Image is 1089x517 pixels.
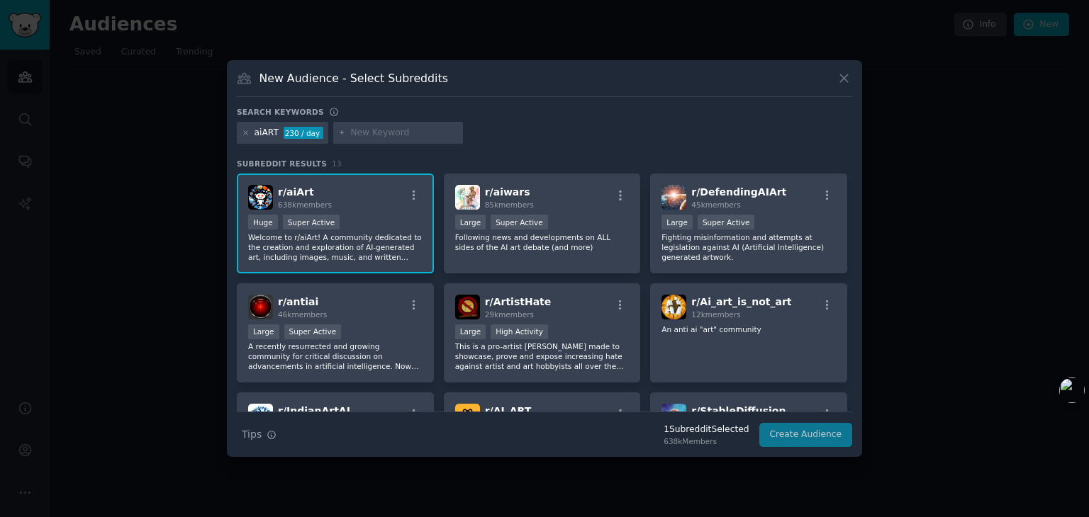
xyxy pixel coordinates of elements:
span: 29k members [485,310,534,319]
div: aiART [255,127,279,140]
h3: New Audience - Select Subreddits [259,71,448,86]
span: 85k members [485,200,534,209]
span: 46k members [278,310,327,319]
img: AI_ART [455,404,480,428]
div: High Activity [491,324,548,339]
span: r/ antiai [278,296,318,307]
span: r/ DefendingAIArt [691,186,786,198]
p: A recently resurrected and growing community for critical discussion on advancements in artificia... [248,341,423,371]
span: r/ Ai_art_is_not_art [691,296,791,307]
img: StableDiffusion [661,404,686,428]
span: 13 [332,159,342,168]
p: Fighting misinformation and attempts at legislation against AI (Artificial Intelligence) generate... [661,232,836,262]
div: 638k Members [664,436,749,446]
div: Huge [248,215,278,229]
p: This is a pro-artist [PERSON_NAME] made to showcase, prove and expose increasing hate against art... [455,341,630,371]
div: Large [455,215,486,229]
span: 12k members [691,310,740,319]
p: An anti ai "art" community [661,324,836,334]
span: Subreddit Results [237,159,327,169]
div: Large [248,324,279,339]
div: Large [661,215,693,229]
div: 230 / day [284,127,323,140]
div: 1 Subreddit Selected [664,424,749,436]
h3: Search keywords [237,107,324,117]
span: r/ AI_ART [485,405,532,416]
div: Super Active [491,215,548,229]
div: Super Active [283,215,340,229]
span: 638k members [278,200,332,209]
span: r/ ArtistHate [485,296,552,307]
p: Following news and developments on ALL sides of the AI art debate (and more) [455,232,630,252]
span: r/ StableDiffusion [691,405,786,416]
span: r/ IndianArtAI [278,405,350,416]
img: antiai [248,295,273,319]
span: r/ aiwars [485,186,530,198]
div: Large [455,324,486,339]
img: IndianArtAI [248,404,273,428]
img: ArtistHate [455,295,480,319]
div: Super Active [284,324,342,339]
img: Ai_art_is_not_art [661,295,686,319]
span: Tips [242,427,262,442]
img: aiArt [248,185,273,210]
img: aiwars [455,185,480,210]
p: Welcome to r/aiArt! A community dedicated to the creation and exploration of AI-generated art, in... [248,232,423,262]
input: New Keyword [350,127,458,140]
button: Tips [237,422,281,447]
span: 45k members [691,200,740,209]
img: DefendingAIArt [661,185,686,210]
div: Super Active [698,215,755,229]
span: r/ aiArt [278,186,314,198]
